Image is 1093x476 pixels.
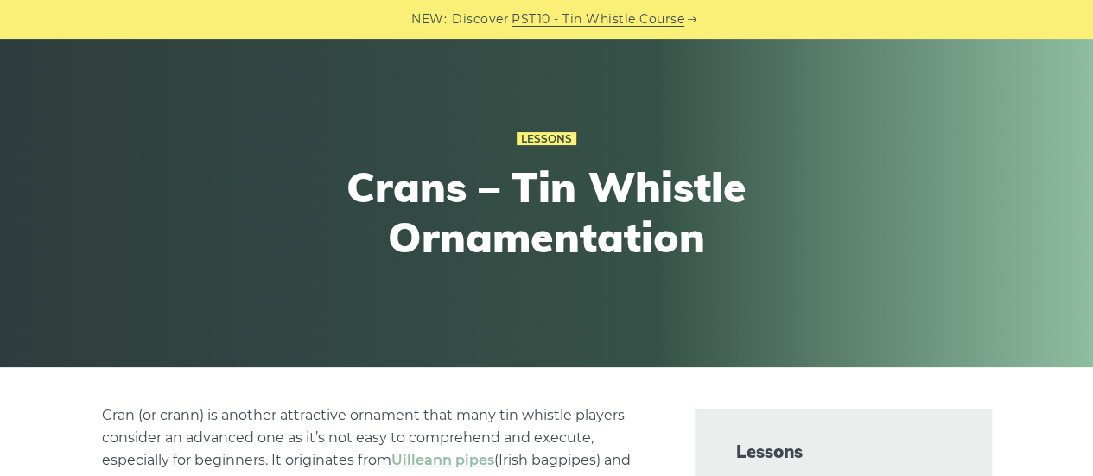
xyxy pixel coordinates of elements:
[229,162,865,262] h1: Crans – Tin Whistle Ornamentation
[517,132,576,146] a: Lessons
[736,440,950,464] span: Lessons
[512,10,684,29] a: PST10 - Tin Whistle Course
[391,452,494,468] a: Uilleann pipes
[411,10,447,29] span: NEW:
[452,10,509,29] span: Discover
